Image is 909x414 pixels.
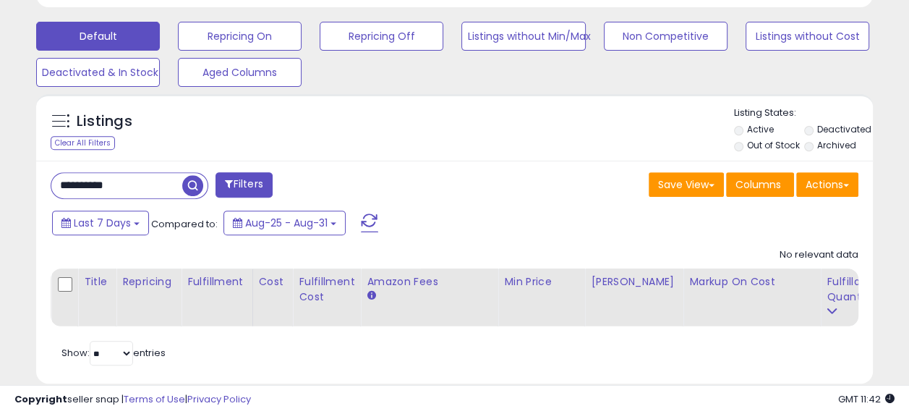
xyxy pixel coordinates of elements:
[299,274,354,305] div: Fulfillment Cost
[187,392,251,406] a: Privacy Policy
[747,123,774,135] label: Active
[838,392,895,406] span: 2025-09-8 11:42 GMT
[122,274,175,290] div: Repricing
[320,22,443,51] button: Repricing Off
[84,274,110,290] div: Title
[796,172,858,197] button: Actions
[61,346,166,360] span: Show: entries
[683,269,821,326] th: The percentage added to the cost of goods (COGS) that forms the calculator for Min & Max prices.
[827,274,876,305] div: Fulfillable Quantity
[461,22,585,51] button: Listings without Min/Max
[151,217,218,231] span: Compared to:
[504,274,579,290] div: Min Price
[591,274,677,290] div: [PERSON_NAME]
[734,106,873,120] p: Listing States:
[74,216,131,230] span: Last 7 Days
[14,392,67,406] strong: Copyright
[223,211,346,235] button: Aug-25 - Aug-31
[178,58,302,87] button: Aged Columns
[735,177,781,192] span: Columns
[51,136,115,150] div: Clear All Filters
[187,274,246,290] div: Fulfillment
[36,22,160,51] button: Default
[77,111,132,132] h5: Listings
[367,290,375,303] small: Amazon Fees.
[649,172,724,197] button: Save View
[215,172,272,198] button: Filters
[817,139,856,151] label: Archived
[124,392,185,406] a: Terms of Use
[689,274,814,290] div: Markup on Cost
[726,172,794,197] button: Columns
[52,211,149,235] button: Last 7 Days
[367,274,492,290] div: Amazon Fees
[747,139,800,151] label: Out of Stock
[604,22,727,51] button: Non Competitive
[259,274,287,290] div: Cost
[746,22,869,51] button: Listings without Cost
[14,393,251,407] div: seller snap | |
[178,22,302,51] button: Repricing On
[36,58,160,87] button: Deactivated & In Stock
[245,216,328,230] span: Aug-25 - Aug-31
[817,123,871,135] label: Deactivated
[780,248,858,262] div: No relevant data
